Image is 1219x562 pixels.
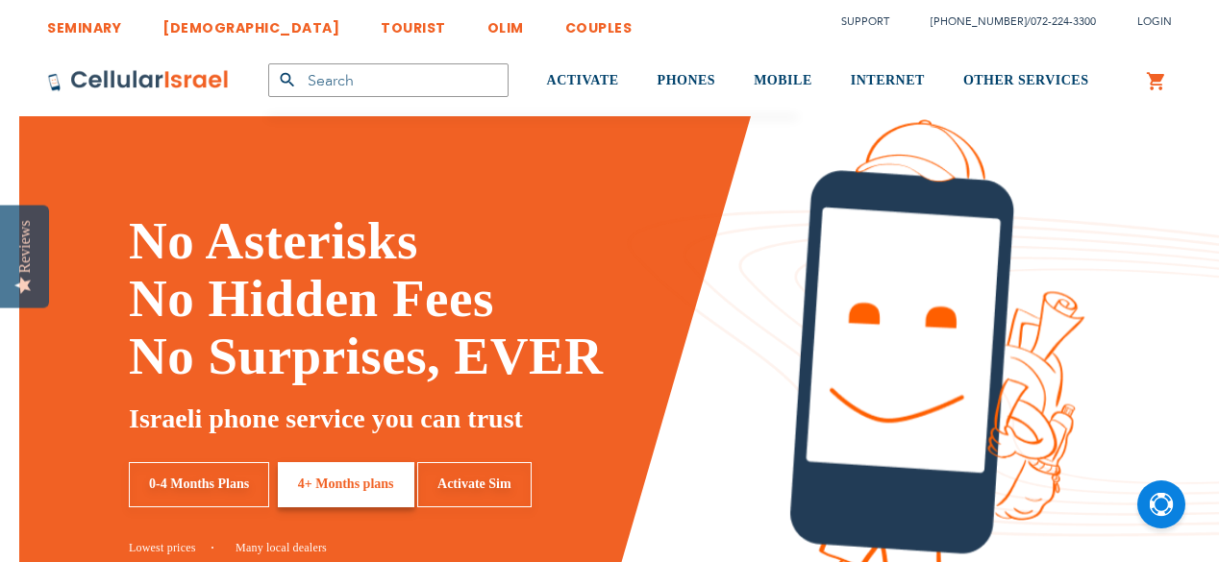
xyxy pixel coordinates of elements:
[851,73,925,87] span: INTERNET
[754,73,812,87] span: MOBILE
[931,14,1027,29] a: [PHONE_NUMBER]
[129,462,269,507] a: 0-4 Months Plans
[47,5,121,40] a: SEMINARY
[268,63,509,97] input: Search
[565,5,633,40] a: COUPLES
[911,8,1096,36] li: /
[658,73,716,87] span: PHONES
[16,220,34,273] div: Reviews
[162,5,339,40] a: [DEMOGRAPHIC_DATA]
[381,5,446,40] a: TOURIST
[841,14,889,29] a: Support
[963,45,1089,117] a: OTHER SERVICES
[417,462,532,507] a: Activate Sim
[278,462,414,507] a: 4+ Months plans
[851,45,925,117] a: INTERNET
[963,73,1089,87] span: OTHER SERVICES
[1137,14,1172,29] span: Login
[236,541,327,554] a: Many local dealers
[129,212,760,385] h1: No Asterisks No Hidden Fees No Surprises, EVER
[487,5,524,40] a: OLIM
[1031,14,1096,29] a: 072-224-3300
[547,45,619,117] a: ACTIVATE
[47,69,230,92] img: Cellular Israel Logo
[658,45,716,117] a: PHONES
[129,400,760,438] h5: Israeli phone service you can trust
[754,45,812,117] a: MOBILE
[547,73,619,87] span: ACTIVATE
[129,541,213,554] a: Lowest prices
